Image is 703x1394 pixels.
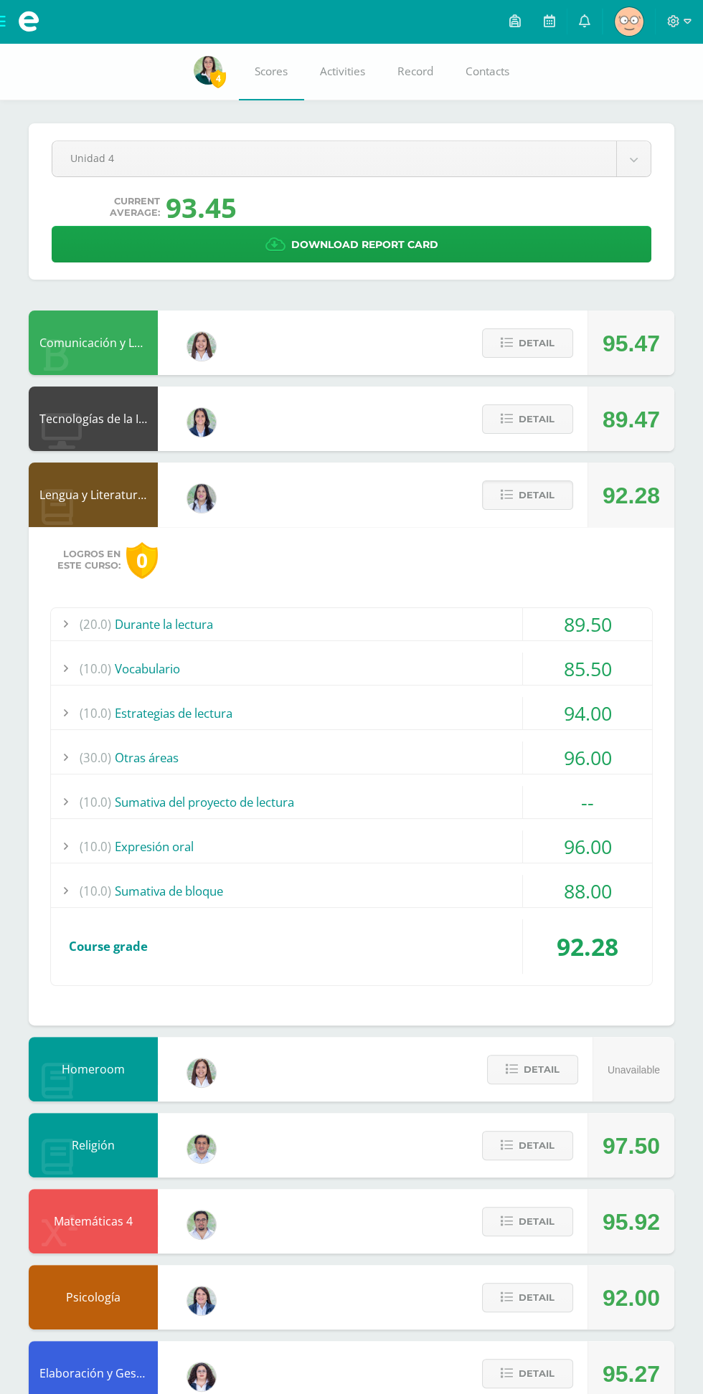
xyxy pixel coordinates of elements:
span: Detail [519,1284,555,1311]
img: 101204560ce1c1800cde82bcd5e5712f.png [187,1286,216,1315]
div: 94.00 [523,697,652,729]
div: 89.47 [603,387,660,452]
span: Course grade [69,938,148,954]
span: Detail [519,330,555,356]
div: 88.00 [523,875,652,907]
div: 95.47 [603,311,660,376]
div: 96.00 [523,741,652,774]
span: (10.0) [80,830,111,863]
div: -- [523,786,652,818]
div: Homeroom [29,1037,158,1101]
div: 92.28 [523,919,652,974]
div: 92.28 [603,463,660,528]
span: Detail [519,1132,555,1159]
a: Unidad 4 [52,141,651,176]
div: 89.50 [523,608,652,640]
div: Sumativa de bloque [51,875,652,907]
img: 7489ccb779e23ff9f2c3e89c21f82ed0.png [187,408,216,437]
button: Detail [482,404,573,434]
div: 97.50 [603,1114,660,1178]
span: Detail [519,1360,555,1387]
span: Detail [519,1208,555,1235]
span: Contacts [466,64,509,79]
button: Detail [482,1207,573,1236]
span: Logros en este curso: [57,549,121,572]
button: Detail [482,1283,573,1312]
div: Psicología [29,1265,158,1329]
img: d9c7b72a65e1800de1590e9465332ea1.png [615,7,643,36]
a: Download report card [52,226,651,262]
a: Contacts [450,43,526,100]
div: 96.00 [523,830,652,863]
img: a455c306de6069b1bdf364ebb330bb77.png [194,56,222,85]
div: 93.45 [166,189,237,226]
a: Scores [239,43,304,100]
button: Detail [482,1359,573,1388]
div: Sumativa del proyecto de lectura [51,786,652,818]
div: Tecnologías de la Información y la Comunicación 4 [29,387,158,451]
div: Estrategias de lectura [51,697,652,729]
span: (10.0) [80,875,111,907]
button: Detail [487,1055,578,1084]
span: (10.0) [80,786,111,818]
img: 00229b7027b55c487e096d516d4a36c4.png [187,1210,216,1239]
span: (20.0) [80,608,111,640]
button: Detail [482,328,573,358]
div: 95.92 [603,1190,660,1254]
div: 92.00 [603,1266,660,1330]
span: Download report card [291,227,438,262]
span: Record [397,64,433,79]
div: Religión [29,1113,158,1177]
img: ba02aa29de7e60e5f6614f4096ff8928.png [187,1362,216,1391]
div: Expresión oral [51,830,652,863]
button: Detail [482,480,573,510]
img: f767cae2d037801592f2ba1a5db71a2a.png [187,1134,216,1163]
span: 4 [210,70,226,87]
span: Detail [519,406,555,432]
span: (10.0) [80,697,111,729]
button: Detail [482,1131,573,1160]
div: Matemáticas 4 [29,1189,158,1253]
div: 85.50 [523,653,652,685]
div: Otras áreas [51,741,652,774]
span: Unavailable [608,1064,660,1076]
span: Scores [255,64,288,79]
div: Lengua y Literatura 4 [29,463,158,527]
span: (10.0) [80,653,111,685]
span: Detail [524,1056,560,1083]
span: Detail [519,482,555,508]
a: Activities [304,43,382,100]
span: Activities [320,64,365,79]
div: 0 [126,542,158,579]
span: Unidad 4 [70,141,598,175]
span: Current average: [110,196,160,219]
img: df6a3bad71d85cf97c4a6d1acf904499.png [187,484,216,513]
img: acecb51a315cac2de2e3deefdb732c9f.png [187,1058,216,1087]
div: Comunicación y Lenguaje L3 Inglés 4 [29,310,158,375]
img: acecb51a315cac2de2e3deefdb732c9f.png [187,332,216,361]
div: Vocabulario [51,653,652,685]
span: (30.0) [80,741,111,774]
div: Durante la lectura [51,608,652,640]
a: Record [382,43,450,100]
